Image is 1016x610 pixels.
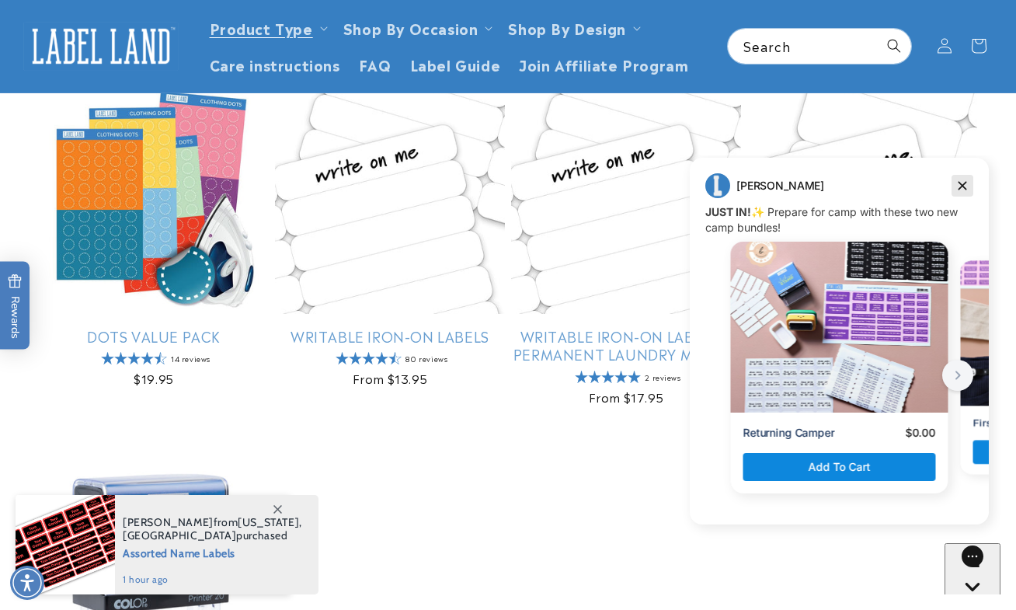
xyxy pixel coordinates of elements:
[210,55,340,73] span: Care instructions
[200,46,350,82] a: Care instructions
[334,9,499,46] summary: Shop By Occasion
[275,327,505,345] a: Writable Iron-On Labels
[510,46,698,82] a: Join Affiliate Program
[123,516,302,542] span: from , purchased
[123,542,302,562] span: Assorted Name Labels
[499,9,646,46] summary: Shop By Design
[8,274,23,338] span: Rewards
[359,55,391,73] span: FAQ
[678,155,1000,548] iframe: Gorgias live chat campaigns
[945,543,1000,594] iframe: Gorgias live chat messenger
[123,573,302,587] span: 1 hour ago
[238,515,299,529] span: [US_STATE]
[210,17,313,38] a: Product Type
[295,261,389,274] p: First Time Camper
[10,566,44,600] div: Accessibility Menu
[401,46,510,82] a: Label Guide
[350,46,401,82] a: FAQ
[18,16,185,76] a: Label Land
[123,528,236,542] span: [GEOGRAPHIC_DATA]
[877,29,911,63] button: Search
[519,55,688,73] span: Join Affiliate Program
[343,19,478,37] span: Shop By Occasion
[264,204,295,235] button: next button
[123,515,214,529] span: [PERSON_NAME]
[508,17,625,38] a: Shop By Design
[200,9,334,46] summary: Product Type
[410,55,501,73] span: Label Guide
[23,22,179,70] img: Label Land
[511,327,741,364] a: Writable Iron-On Labels + Permanent Laundry Marker
[39,327,269,345] a: Dots Value Pack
